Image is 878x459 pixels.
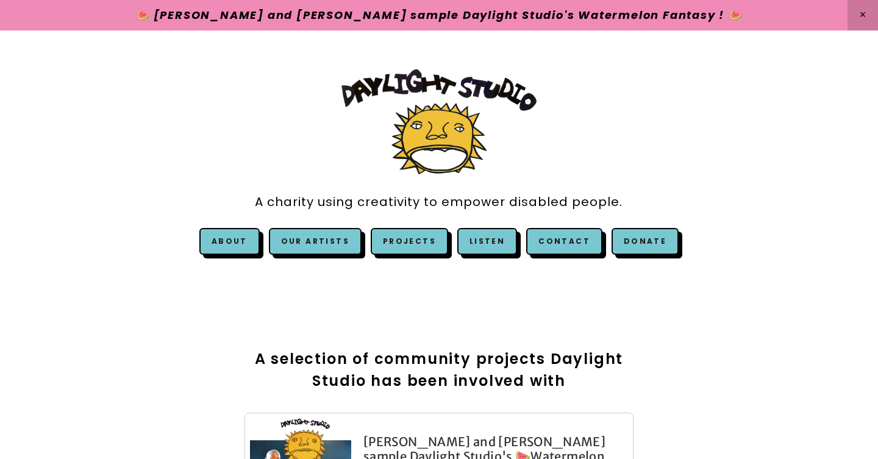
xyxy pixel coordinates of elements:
a: Donate [612,228,679,255]
a: A charity using creativity to empower disabled people. [255,188,623,216]
img: Daylight Studio [341,69,537,174]
a: About [212,236,248,246]
a: Listen [469,236,505,246]
a: Our Artists [269,228,362,255]
h2: A selection of community projects Daylight Studio has been involved with [244,348,634,392]
a: Projects [371,228,448,255]
a: Contact [526,228,602,255]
